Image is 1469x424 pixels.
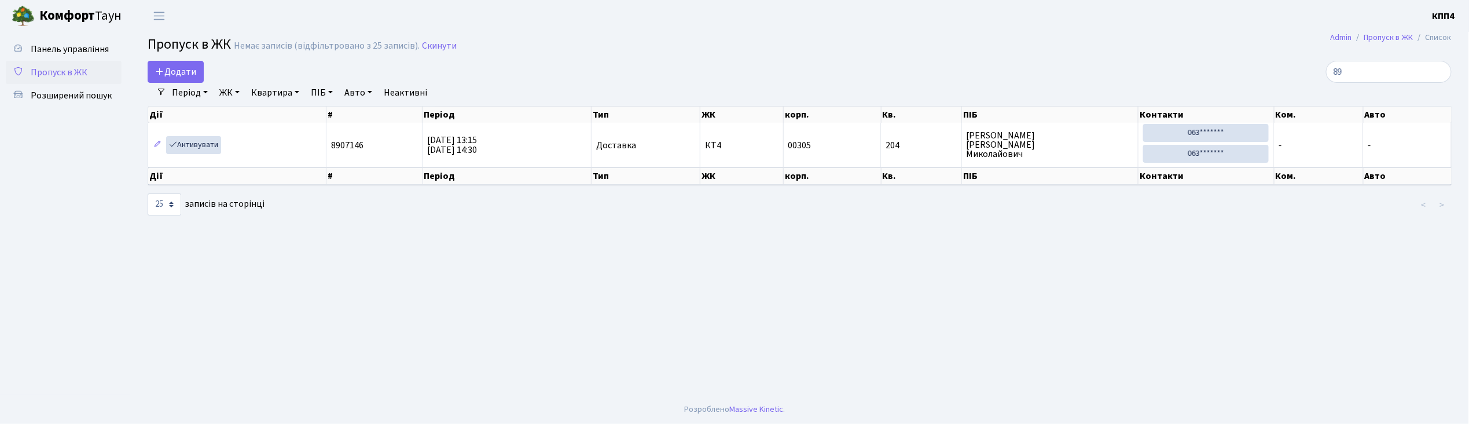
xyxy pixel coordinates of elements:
select: записів на сторінці [148,193,181,215]
div: Розроблено . [684,403,785,416]
a: Admin [1331,31,1352,43]
a: Панель управління [6,38,122,61]
span: Розширений пошук [31,89,112,102]
th: ПІБ [962,107,1139,123]
th: Тип [592,167,700,185]
a: Квартира [247,83,304,103]
th: Кв. [882,167,962,185]
nav: breadcrumb [1313,25,1469,50]
span: [PERSON_NAME] [PERSON_NAME] Миколайович [967,131,1133,159]
th: ПІБ [962,167,1139,185]
label: записів на сторінці [148,193,265,215]
button: Переключити навігацію [145,6,174,25]
div: Немає записів (відфільтровано з 25 записів). [234,41,420,52]
a: ПІБ [306,83,337,103]
a: Додати [148,61,204,83]
th: корп. [784,167,882,185]
a: Період [167,83,212,103]
a: Пропуск в ЖК [1364,31,1413,43]
th: Кв. [882,107,962,123]
th: # [326,107,423,123]
a: Massive Kinetic [729,403,783,415]
th: # [326,167,423,185]
span: 8907146 [331,139,363,152]
a: КПП4 [1433,9,1455,23]
span: - [1279,139,1282,152]
span: - [1368,139,1371,152]
th: ЖК [700,167,784,185]
th: корп. [784,107,882,123]
img: logo.png [12,5,35,28]
span: 00305 [788,139,811,152]
th: Дії [148,107,326,123]
th: Період [423,107,592,123]
span: Доставка [596,141,636,150]
span: [DATE] 13:15 [DATE] 14:30 [427,134,477,156]
th: Авто [1364,167,1452,185]
li: Список [1413,31,1452,44]
span: Пропуск в ЖК [148,34,231,54]
th: Ком. [1275,167,1364,185]
span: КТ4 [705,141,778,150]
a: Скинути [422,41,457,52]
span: Панель управління [31,43,109,56]
input: Пошук... [1326,61,1452,83]
th: ЖК [700,107,784,123]
th: Дії [148,167,326,185]
span: 204 [886,141,956,150]
th: Тип [592,107,700,123]
span: Таун [39,6,122,26]
a: Розширений пошук [6,84,122,107]
th: Ком. [1275,107,1364,123]
span: Пропуск в ЖК [31,66,87,79]
th: Період [423,167,592,185]
b: КПП4 [1433,10,1455,23]
a: Неактивні [379,83,432,103]
span: Додати [155,65,196,78]
a: Пропуск в ЖК [6,61,122,84]
a: ЖК [215,83,244,103]
th: Контакти [1139,167,1275,185]
a: Активувати [166,136,221,154]
b: Комфорт [39,6,95,25]
a: Авто [340,83,377,103]
th: Авто [1364,107,1452,123]
th: Контакти [1139,107,1275,123]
